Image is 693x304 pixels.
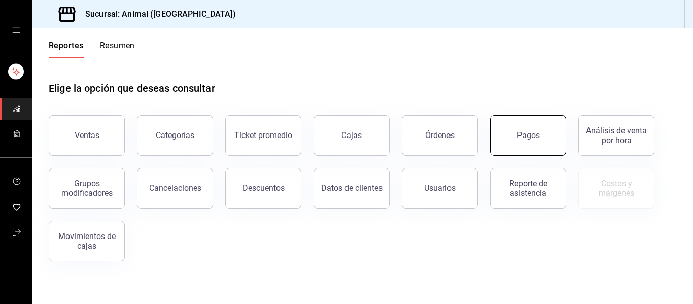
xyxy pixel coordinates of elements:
[578,115,654,156] button: Análisis de venta por hora
[585,179,648,198] div: Costos y márgenes
[49,41,135,58] div: navigation tabs
[149,183,201,193] div: Cancelaciones
[225,168,301,209] button: Descuentos
[55,179,118,198] div: Grupos modificadores
[425,130,455,140] div: Órdenes
[578,168,654,209] button: Contrata inventarios para ver este reporte
[49,115,125,156] button: Ventas
[137,168,213,209] button: Cancelaciones
[156,130,194,140] div: Categorías
[314,168,390,209] button: Datos de clientes
[402,168,478,209] button: Usuarios
[55,231,118,251] div: Movimientos de cajas
[49,221,125,261] button: Movimientos de cajas
[12,26,20,35] button: open drawer
[75,130,99,140] div: Ventas
[490,168,566,209] button: Reporte de asistencia
[77,8,236,20] h3: Sucursal: Animal ([GEOGRAPHIC_DATA])
[497,179,560,198] div: Reporte de asistencia
[234,130,292,140] div: Ticket promedio
[341,130,362,140] div: Cajas
[100,41,135,58] button: Resumen
[49,81,215,96] h1: Elige la opción que deseas consultar
[585,126,648,145] div: Análisis de venta por hora
[321,183,383,193] div: Datos de clientes
[402,115,478,156] button: Órdenes
[49,168,125,209] button: Grupos modificadores
[314,115,390,156] button: Cajas
[490,115,566,156] button: Pagos
[49,41,84,58] button: Reportes
[424,183,456,193] div: Usuarios
[242,183,285,193] div: Descuentos
[225,115,301,156] button: Ticket promedio
[137,115,213,156] button: Categorías
[517,130,540,140] div: Pagos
